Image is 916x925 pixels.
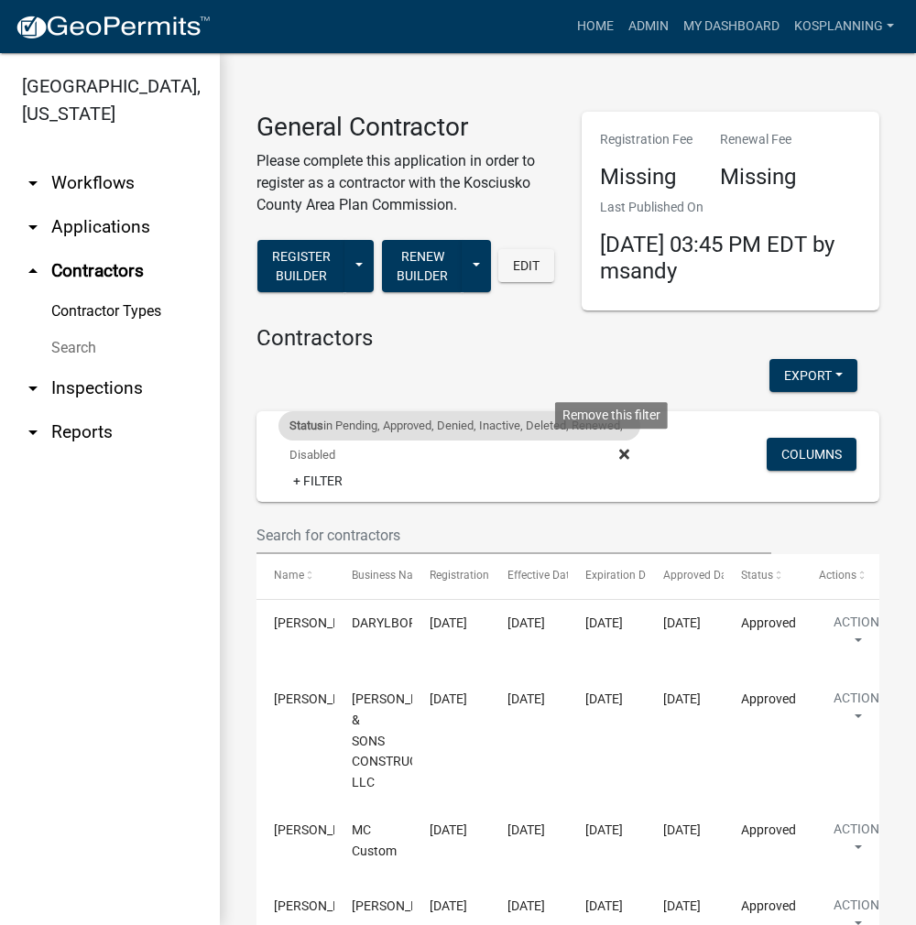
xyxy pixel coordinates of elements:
[663,615,701,630] span: 10/07/2025
[430,569,515,582] span: Registration Date
[663,691,701,706] span: 10/07/2025
[787,9,901,44] a: kosplanning
[570,9,621,44] a: Home
[412,554,490,598] datatable-header-cell: Registration Date
[352,615,474,630] span: DARYLBORKHOLDER
[274,615,372,630] span: DARYL BORKHOLDER
[430,691,467,706] span: 10/07/2025
[256,517,771,554] input: Search for contractors
[430,898,467,913] span: 10/07/2025
[621,9,676,44] a: Admin
[555,402,668,429] div: Remove this filter
[382,240,463,292] button: Renew Builder
[720,130,796,149] p: Renewal Fee
[274,822,372,837] span: Robert Coppes
[278,464,357,497] a: + Filter
[819,569,856,582] span: Actions
[585,569,661,582] span: Expiration Date
[352,898,450,913] span: BRIDGET CAMDEN
[507,691,545,706] span: 10/07/2025
[600,198,861,217] p: Last Published On
[819,613,894,658] button: Action
[352,822,397,858] span: MC Custom
[741,898,796,913] span: Approved
[430,822,467,837] span: 10/07/2025
[352,691,450,789] span: EICHER & SONS CONSTRUCTION LLC
[724,554,801,598] datatable-header-cell: Status
[274,569,304,582] span: Name
[498,249,554,282] button: Edit
[257,240,345,292] button: Register Builder
[256,112,554,143] h3: General Contractor
[663,898,701,913] span: 10/07/2025
[22,260,44,282] i: arrow_drop_up
[585,898,623,913] span: 10/07/2026
[334,554,412,598] datatable-header-cell: Business Name
[767,438,856,471] button: Columns
[663,822,701,837] span: 10/07/2025
[256,554,334,598] datatable-header-cell: Name
[507,569,575,582] span: Effective Date
[22,172,44,194] i: arrow_drop_down
[819,820,894,865] button: Action
[274,898,372,913] span: BRIDGET CAMDEN
[585,822,623,837] span: 10/07/2026
[663,569,736,582] span: Approved Date
[490,554,568,598] datatable-header-cell: Effective Date
[769,359,857,392] button: Export
[22,377,44,399] i: arrow_drop_down
[600,130,692,149] p: Registration Fee
[720,164,796,190] h4: Missing
[289,419,323,432] span: Status
[507,615,545,630] span: 10/07/2025
[819,689,894,735] button: Action
[278,411,640,441] div: in Pending, Approved, Denied, Inactive, Deleted, Renewed, Disabled
[430,615,467,630] span: 10/07/2025
[256,150,554,216] p: Please complete this application in order to register as a contractor with the Kosciusko County A...
[676,9,787,44] a: My Dashboard
[585,691,623,706] span: 10/07/2026
[585,615,623,630] span: 10/07/2026
[256,325,879,352] h4: Contractors
[646,554,724,598] datatable-header-cell: Approved Date
[274,691,372,706] span: PAUL EICHER
[600,232,834,284] span: [DATE] 03:45 PM EDT by msandy
[741,822,796,837] span: Approved
[741,615,796,630] span: Approved
[741,569,773,582] span: Status
[801,554,879,598] datatable-header-cell: Actions
[507,898,545,913] span: 10/07/2025
[22,421,44,443] i: arrow_drop_down
[507,822,545,837] span: 10/07/2025
[352,569,429,582] span: Business Name
[741,691,796,706] span: Approved
[22,216,44,238] i: arrow_drop_down
[600,164,692,190] h4: Missing
[568,554,646,598] datatable-header-cell: Expiration Date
